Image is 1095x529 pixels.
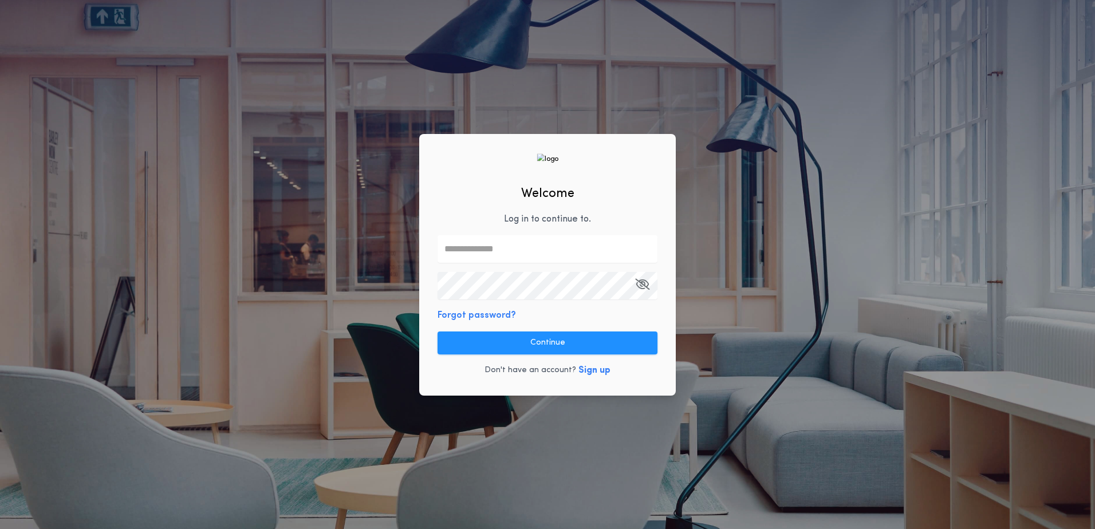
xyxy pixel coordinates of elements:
[485,365,576,376] p: Don't have an account?
[537,153,558,164] img: logo
[438,331,657,354] button: Continue
[578,364,610,377] button: Sign up
[438,309,516,322] button: Forgot password?
[504,212,591,226] p: Log in to continue to .
[521,184,574,203] h2: Welcome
